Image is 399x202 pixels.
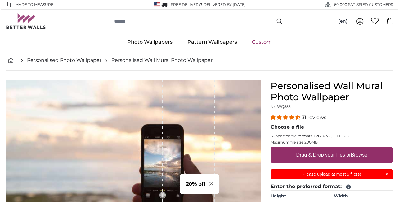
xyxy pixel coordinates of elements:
[27,57,101,64] a: Personalised Photo Wallpaper
[334,16,352,27] button: (en)
[271,114,302,120] span: 4.32 stars
[154,2,160,7] img: United States
[271,123,393,131] legend: Choose a file
[271,140,393,145] p: Maximum file size 200MB.
[202,2,246,7] span: -
[275,171,389,178] p: Please upload at most 5 file(s)
[271,193,330,199] label: Height
[6,13,46,29] img: Betterwalls
[204,2,246,7] span: Delivered by [DATE]
[180,34,244,50] a: Pattern Wallpapers
[244,34,279,50] a: Custom
[302,114,326,120] span: 31 reviews
[6,50,393,71] nav: breadcrumbs
[334,193,393,199] label: Width
[111,57,213,64] a: Personalised Wall Mural Photo Wallpaper
[120,34,180,50] a: Photo Wallpapers
[171,2,202,7] span: FREE delivery!
[271,169,393,179] div: Please upload at most 5 file(s)
[15,2,53,7] span: Made to Measure
[271,80,393,103] h1: Personalised Wall Mural Photo Wallpaper
[271,183,393,191] legend: Enter the preferred format:
[334,2,393,7] span: 60,000 SATISFIED CUSTOMERS
[351,152,367,157] u: Browse
[271,104,291,109] span: Nr. WQ553
[271,134,393,139] p: Supported file formats JPG, PNG, TIFF, PDF
[294,149,370,161] label: Drag & Drop your files or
